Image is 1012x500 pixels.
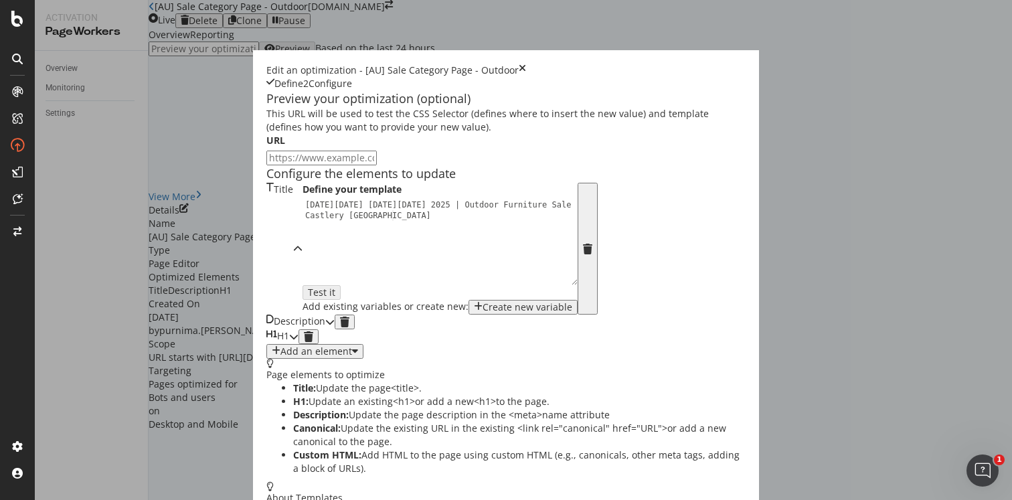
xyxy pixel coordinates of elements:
button: Add an element [266,344,363,359]
strong: Custom HTML: [293,448,361,461]
button: Test it [303,285,341,300]
button: Create new variable [469,300,578,315]
div: Title [274,183,293,315]
div: Define [274,77,303,90]
input: https://www.example.com [266,151,377,165]
strong: Canonical: [293,422,341,434]
li: Update an existing or add a new to the page. [293,395,746,408]
div: Description [274,315,325,329]
div: Test it [308,287,335,298]
div: Add existing variables or create new: [303,300,469,315]
li: Update the page description in the name attribute [293,408,746,422]
div: Create new variable [483,302,572,313]
div: This URL will be used to test the CSS Selector (defines where to insert the new value) and templa... [266,107,746,134]
strong: H1: [293,395,309,408]
span: 1 [994,454,1005,465]
iframe: Intercom live chat [966,454,999,487]
span: <meta> [509,408,542,421]
label: Define your template [303,183,402,196]
li: Add HTML to the page using custom HTML (e.g., canonicals, other meta tags, adding a block of URLs). [293,448,746,475]
div: 2 [303,77,309,90]
strong: Title: [293,382,316,394]
div: Page elements to optimize [266,368,746,382]
div: Add an element [280,346,352,357]
div: times [519,64,526,77]
li: Update the page . [293,382,746,395]
label: URL [266,134,285,147]
div: Configure [309,77,352,90]
div: Edit an optimization - [AU] Sale Category Page - Outdoor [266,64,519,77]
strong: Description: [293,408,349,421]
span: <link rel="canonical" href="URL"> [517,422,667,434]
span: <h1> [393,395,415,408]
div: Configure the elements to update [266,165,746,183]
span: <h1> [474,395,496,408]
div: Preview your optimization (optional) [266,90,746,108]
div: H1 [277,329,289,344]
span: <title> [391,382,419,394]
li: Update the existing URL in the existing or add a new canonical to the page. [293,422,746,448]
